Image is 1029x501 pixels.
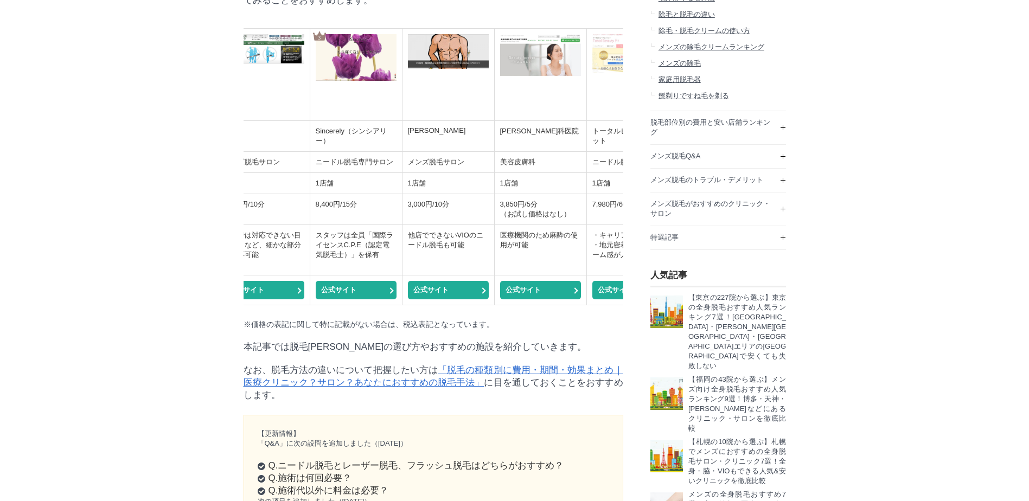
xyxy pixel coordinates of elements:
[586,173,679,194] td: 1店舗
[494,152,586,173] td: 美容皮膚科
[650,296,683,328] img: 東京のメンズ脱毛、おすすめはどこ？
[650,269,786,287] h3: 人気記事
[500,34,581,75] img: 渋谷皮フ科医院
[586,121,679,152] td: トータルビューティフィット
[658,10,714,18] span: 除毛と脱毛の違い
[316,34,397,80] img: シンシアリー
[218,152,310,173] td: メンズ脱毛サロン
[650,233,679,241] span: 特選記事
[650,176,763,184] span: メンズ脱毛のトラブル・デメリット
[650,7,786,23] a: 除毛と脱毛の違い
[402,194,494,225] td: 3,000円/10分
[658,92,728,100] span: 髭剃りですね毛を剃る
[494,121,586,152] td: [PERSON_NAME]科医院
[218,225,310,275] td: 他店では対応できない目の周りなど、細かな部分も対応可能
[402,225,494,275] td: 他店でできないVIOのニードル脱毛も可能
[650,192,786,226] a: メンズ脱毛がおすすめのクリニック・サロン
[650,23,786,39] a: 除毛・脱毛クリームの使い方
[650,72,786,88] a: 家庭用脱毛器
[223,281,304,299] a: (新しいタブで開く)
[494,173,586,194] td: 1店舗
[688,375,786,433] p: 【福岡の43院から選ぶ】メンズ向け全身脱毛おすすめ人気ランキング9選！博多・天神・[PERSON_NAME]などにあるクリニック・サロンを徹底比較
[650,377,683,410] img: 福岡のメンズ脱毛、おすすめはどこ？
[258,484,609,497] li: Q.施術代以外に料金は必要？
[650,296,786,371] a: 東京のメンズ脱毛、おすすめはどこ？ 【東京の227院から選ぶ】東京の全身脱毛おすすめ人気ランキング7選！[GEOGRAPHIC_DATA]・[PERSON_NAME][GEOGRAPHIC_DA...
[658,27,750,35] span: 除毛・脱毛クリームの使い方
[218,173,310,194] td: 2店舗
[244,364,623,401] p: なお、脱毛方法の違いについて把握したい方は に目を通しておくことをおすすめします。
[310,194,402,225] td: 8,400円/15分
[650,440,683,472] img: 札幌のメンズ脱毛、おすすめはどこ？
[650,226,786,249] a: 特選記事
[650,88,786,104] a: 髭剃りですね毛を剃る
[402,121,494,152] td: [PERSON_NAME]
[310,121,402,152] td: Sincerely（シンシアリー）
[592,34,673,73] img: トータルビューティフィット
[402,152,494,173] td: メンズ脱毛サロン
[586,152,679,173] td: ニードル脱毛専門サロン
[244,320,494,329] small: ※価格の表記に関して特に記載がない場合は、税込表記となっています。
[658,75,700,83] span: 家庭用脱毛器
[402,173,494,194] td: 1店舗
[218,121,310,152] td: ビオラ
[650,152,700,160] span: メンズ脱毛Q&A
[310,173,402,194] td: 1店舗
[688,293,786,371] p: 【東京の227院から選ぶ】東京の全身脱毛おすすめ人気ランキング7選！[GEOGRAPHIC_DATA]・[PERSON_NAME][GEOGRAPHIC_DATA]・[GEOGRAPHIC_DA...
[650,377,786,433] a: 福岡のメンズ脱毛、おすすめはどこ？ 【福岡の43院から選ぶ】メンズ向け全身脱毛おすすめ人気ランキング9選！博多・天神・[PERSON_NAME]などにあるクリニック・サロンを徹底比較
[658,43,764,51] span: メンズの除毛クリームランキング
[408,281,489,299] a: (新しいタブで開く)
[592,281,673,299] a: (新しいタブで開く)
[650,111,786,144] a: 脱毛部位別の費用と安い店舗ランキング
[500,281,581,299] a: (新しいタブで開く)
[244,341,623,353] p: 本記事では脱毛[PERSON_NAME]の選び方やおすすめの施設を紹介していきます。
[494,225,586,275] td: 医療機関のため麻酔の使用が可能
[650,169,786,192] a: メンズ脱毛のトラブル・デメリット
[688,437,786,486] p: 【札幌の10院から選ぶ】札幌でメンズにおすすめの全身脱毛サロン・クリニック7選！全身・脇・VIOもできる人気&安いクリニックを徹底比較
[650,55,786,72] a: メンズの除毛
[310,152,402,173] td: ニードル脱毛専門サロン
[650,39,786,55] a: メンズの除毛クリームランキング
[310,225,402,275] td: スタッフは全員「国際ライセンスC.P.E（認定電気脱毛士）」を保有
[650,145,786,168] a: メンズ脱毛Q&A
[244,365,623,388] a: (新しいタブで開く)
[408,34,489,68] img: alonso
[586,194,679,225] td: 7,980円/60分
[258,472,609,484] li: Q.施術は何回必要？
[218,194,310,225] td: 2,500円/10分
[658,59,700,67] span: メンズの除毛
[650,440,786,486] a: 札幌のメンズ脱毛、おすすめはどこ？ 【札幌の10院から選ぶ】札幌でメンズにおすすめの全身脱毛サロン・クリニック7選！全身・脇・VIOもできる人気&安いクリニックを徹底比較
[650,118,770,136] span: 脱毛部位別の費用と安い店舗ランキング
[650,200,770,217] span: メンズ脱毛がおすすめのクリニック・サロン
[494,194,586,225] td: 3,850円/5分 （お試し価格はなし）
[586,225,679,275] td: ・キャリア39年！ ・地元密着型のアットホーム感が人気
[258,429,609,448] p: 【更新情報】 「Q&A」に次の設問を追加しました（[DATE]）
[223,34,304,64] img: ニードル脱毛をお試し・トライアル7選。ニードル脱毛を体験して自身にあったサロン選びをしよう
[316,281,397,299] a: (新しいタブで開く)
[258,459,609,472] li: Q.ニードル脱毛とレーザー脱毛、フラッシュ脱毛はどちらがおすすめ？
